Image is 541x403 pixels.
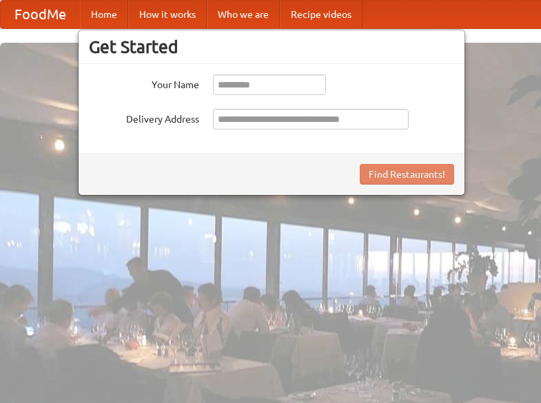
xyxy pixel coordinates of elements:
[89,109,199,126] label: Delivery Address
[89,74,199,92] label: Your Name
[89,37,454,57] h3: Get Started
[280,1,363,28] a: Recipe videos
[360,164,454,185] button: Find Restaurants!
[80,1,128,28] a: Home
[1,1,80,28] a: FoodMe
[207,1,280,28] a: Who we are
[128,1,207,28] a: How it works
